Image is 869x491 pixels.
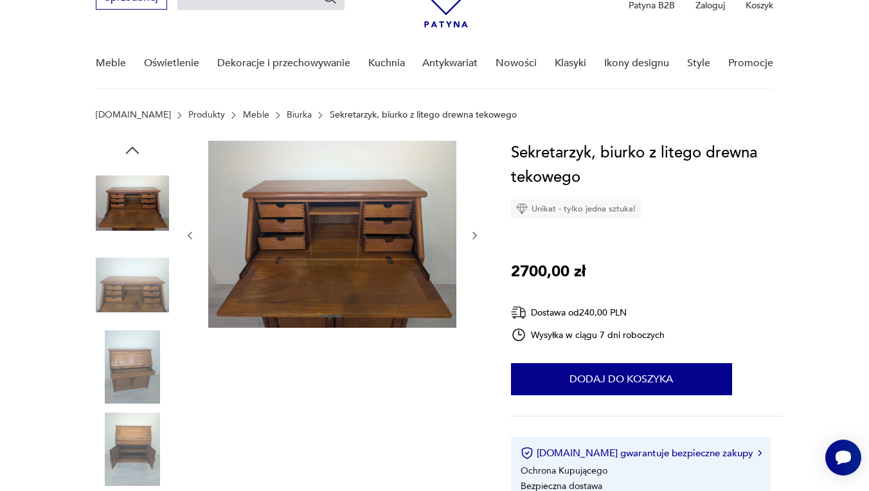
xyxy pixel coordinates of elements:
[521,447,533,460] img: Ikona certyfikatu
[511,305,665,321] div: Dostawa od 240,00 PLN
[496,39,537,88] a: Nowości
[511,199,641,219] div: Unikat - tylko jedna sztuka!
[287,110,312,120] a: Biurka
[555,39,586,88] a: Klasyki
[96,166,169,240] img: Zdjęcie produktu Sekretarzyk, biurko z litego drewna tekowego
[188,110,225,120] a: Produkty
[521,465,607,477] li: Ochrona Kupującego
[516,203,528,215] img: Ikona diamentu
[511,327,665,343] div: Wysyłka w ciągu 7 dni roboczych
[330,110,517,120] p: Sekretarzyk, biurko z litego drewna tekowego
[687,39,710,88] a: Style
[208,141,456,328] img: Zdjęcie produktu Sekretarzyk, biurko z litego drewna tekowego
[511,305,526,321] img: Ikona dostawy
[144,39,199,88] a: Oświetlenie
[96,330,169,404] img: Zdjęcie produktu Sekretarzyk, biurko z litego drewna tekowego
[422,39,478,88] a: Antykwariat
[728,39,773,88] a: Promocje
[96,39,126,88] a: Meble
[96,413,169,486] img: Zdjęcie produktu Sekretarzyk, biurko z litego drewna tekowego
[521,447,762,460] button: [DOMAIN_NAME] gwarantuje bezpieczne zakupy
[217,39,350,88] a: Dekoracje i przechowywanie
[368,39,405,88] a: Kuchnia
[758,450,762,456] img: Ikona strzałki w prawo
[604,39,669,88] a: Ikony designu
[511,141,782,190] h1: Sekretarzyk, biurko z litego drewna tekowego
[511,363,732,395] button: Dodaj do koszyka
[243,110,269,120] a: Meble
[96,110,171,120] a: [DOMAIN_NAME]
[825,440,861,476] iframe: Smartsupp widget button
[96,249,169,322] img: Zdjęcie produktu Sekretarzyk, biurko z litego drewna tekowego
[511,260,586,284] p: 2700,00 zł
